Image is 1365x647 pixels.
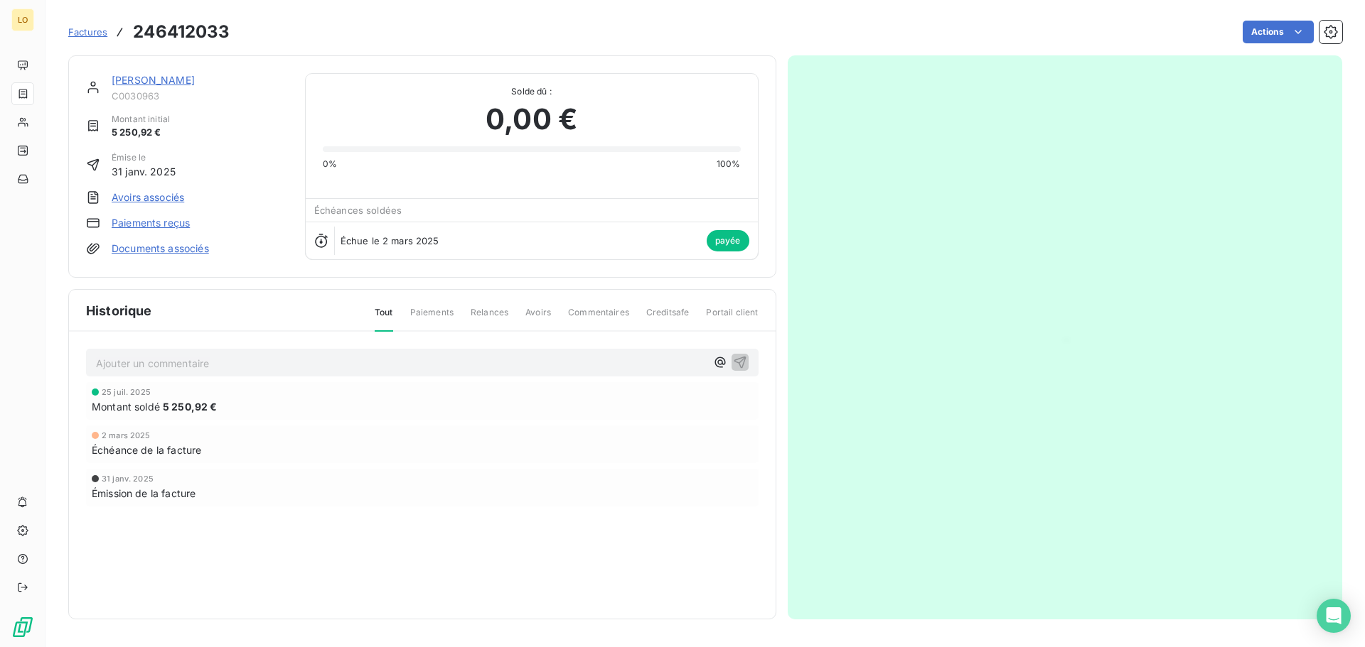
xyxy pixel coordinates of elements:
[706,306,758,330] span: Portail client
[1317,599,1351,633] div: Open Intercom Messenger
[92,399,160,414] span: Montant soldé
[11,616,34,638] img: Logo LeanPay
[112,151,176,164] span: Émise le
[568,306,629,330] span: Commentaires
[646,306,690,330] span: Creditsafe
[707,230,749,251] span: payée
[323,85,741,98] span: Solde dû :
[112,241,209,256] a: Documents associés
[112,216,190,230] a: Paiements reçus
[112,190,184,205] a: Avoirs associés
[410,306,454,330] span: Paiements
[163,399,218,414] span: 5 250,92 €
[112,90,288,102] span: C0030963
[11,9,34,31] div: LO
[525,306,551,330] span: Avoirs
[486,98,577,141] span: 0,00 €
[1028,335,1102,340] img: invoice_thumbnail
[717,158,741,170] span: 100%
[102,474,154,483] span: 31 janv. 2025
[68,26,107,38] span: Factures
[323,158,337,170] span: 0%
[133,19,230,45] h3: 246412033
[314,205,402,216] span: Échéances soldées
[112,113,170,126] span: Montant initial
[375,306,393,332] span: Tout
[112,164,176,179] span: 31 janv. 2025
[112,126,170,140] span: 5 250,92 €
[102,431,151,440] span: 2 mars 2025
[86,301,152,320] span: Historique
[341,235,439,246] span: Échue le 2 mars 2025
[102,388,151,396] span: 25 juil. 2025
[112,74,195,86] a: [PERSON_NAME]
[92,486,196,501] span: Émission de la facture
[1243,21,1314,43] button: Actions
[68,25,107,39] a: Factures
[92,442,201,457] span: Échéance de la facture
[471,306,508,330] span: Relances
